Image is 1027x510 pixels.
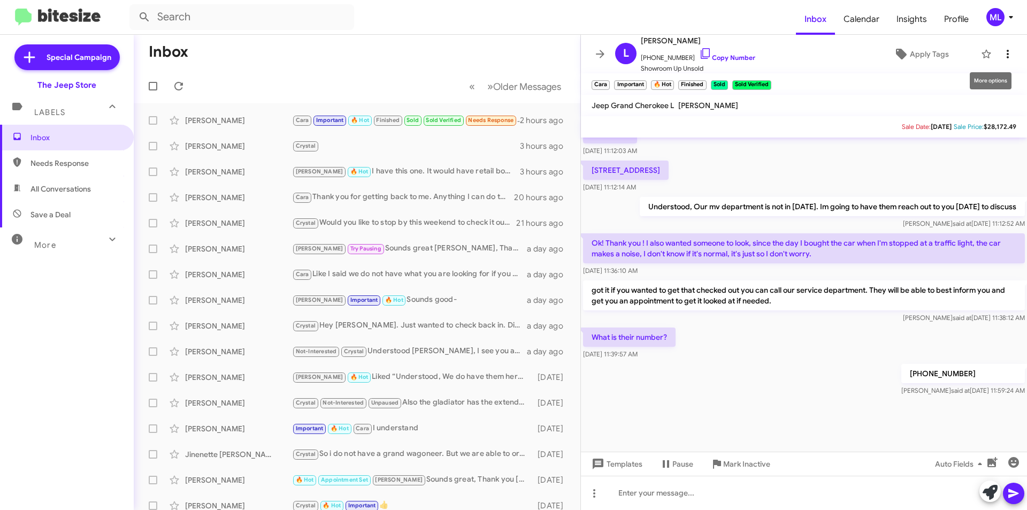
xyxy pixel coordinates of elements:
a: Copy Number [699,54,755,62]
a: Profile [936,4,977,35]
nav: Page navigation example [463,75,568,97]
div: [PERSON_NAME] [185,398,292,408]
span: [DATE] 11:12:14 AM [583,183,636,191]
div: Sounds great [PERSON_NAME], Thank you sir [292,242,527,255]
small: Sold [711,80,728,90]
div: [DATE] [532,449,572,460]
small: Cara [592,80,610,90]
span: Finished [376,117,400,124]
span: 🔥 Hot [350,374,369,380]
span: 🔥 Hot [331,425,349,432]
span: Crystal [296,322,316,329]
span: [PERSON_NAME] [296,168,343,175]
span: [PERSON_NAME] [678,101,738,110]
div: a day ago [527,295,572,306]
h1: Inbox [149,43,188,60]
div: ML [986,8,1005,26]
span: Important [296,425,324,432]
div: Understood [PERSON_NAME], I see you are working with [PERSON_NAME]. Thank you for your response. [292,345,527,357]
span: Crystal [296,451,316,458]
p: Ok! Thank you ! I also wanted someone to look, since the day I bought the car when I'm stopped at... [583,233,1025,263]
span: Sale Date: [902,123,931,131]
span: Auto Fields [935,454,986,474]
span: [PERSON_NAME] [296,296,343,303]
span: Needs Response [30,158,121,169]
div: Jinenette [PERSON_NAME] [185,449,292,460]
span: [DATE] 11:39:57 AM [583,350,638,358]
div: 3 hours ago [520,166,572,177]
div: The Jeep Store [37,80,96,90]
span: [PERSON_NAME] [641,34,755,47]
span: Important [316,117,344,124]
div: Like I said we do not have what you are looking for if you are only open to the 4xe wranglers. If... [292,268,527,280]
span: Templates [589,454,642,474]
button: Previous [463,75,481,97]
span: All Conversations [30,184,91,194]
small: 🔥 Hot [651,80,674,90]
div: [PERSON_NAME] [185,321,292,331]
div: [PERSON_NAME] [185,115,292,126]
div: [PERSON_NAME] [185,141,292,151]
div: Would you like to stop by this weekend to check it out [PERSON_NAME]? [292,217,516,229]
span: Not-Interested [323,399,364,406]
div: Sounds great, Thank you [PERSON_NAME]. [292,474,532,486]
button: Auto Fields [926,454,995,474]
span: Special Campaign [47,52,111,63]
span: 🔥 Hot [351,117,369,124]
span: 🔥 Hot [323,502,341,509]
button: Templates [581,454,651,474]
span: Showroom Up Unsold [641,63,755,74]
div: Thank you for getting back to me. Anything I can do to help move forward with a purchase? [292,191,514,203]
div: More options [970,72,1011,89]
div: So i do not have a grand wagoneer. But we are able to order them for you if you wanted to come in... [292,448,532,460]
a: Special Campaign [14,44,120,70]
span: Crystal [296,219,316,226]
span: Crystal [296,502,316,509]
div: [PERSON_NAME] [185,346,292,357]
span: [DATE] [931,123,952,131]
button: Apply Tags [866,44,976,64]
a: Inbox [796,4,835,35]
span: Pause [672,454,693,474]
span: said at [951,386,970,394]
button: Mark Inactive [702,454,779,474]
div: 20 hours ago [514,192,572,203]
span: Cara [296,117,309,124]
div: [PERSON_NAME] [185,166,292,177]
p: What is their number? [583,328,676,347]
p: Understood, Our mv department is not in [DATE]. Im going to have them reach out to you [DATE] to ... [640,197,1025,216]
div: [DATE] [532,423,572,434]
span: Jeep Grand Cherokee L [592,101,674,110]
input: Search [129,4,354,30]
div: Good morning! Are the plates ready? [292,114,520,126]
span: Apply Tags [910,44,949,64]
button: Next [481,75,568,97]
a: Insights [888,4,936,35]
div: Hey [PERSON_NAME]. Just wanted to check back in. Did we have some time this weekend to stop by an... [292,319,527,332]
span: Save a Deal [30,209,71,220]
div: Liked “Understood, We do have them here. we will shoot you a text [DATE] morning to confirm if th... [292,371,532,383]
div: [DATE] [532,475,572,485]
span: Unpaused [371,399,399,406]
div: 3 hours ago [520,141,572,151]
div: 21 hours ago [516,218,572,229]
span: [PERSON_NAME] [DATE] 11:59:24 AM [901,386,1025,394]
div: Sounds good- [292,294,527,306]
div: [PERSON_NAME] [185,269,292,280]
span: said at [953,314,971,322]
span: » [487,80,493,93]
div: [PERSON_NAME] [185,243,292,254]
div: [PERSON_NAME] [185,423,292,434]
span: 🔥 Hot [350,168,369,175]
span: Cara [296,271,309,278]
span: Labels [34,108,65,117]
div: I have this one. It would have retail bonus cash for $2,250. Out price would be $44,480. LINK TO ... [292,165,520,178]
div: [PERSON_NAME] [185,475,292,485]
div: [DATE] [532,372,572,383]
div: a day ago [527,346,572,357]
span: « [469,80,475,93]
div: [PERSON_NAME] [185,372,292,383]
